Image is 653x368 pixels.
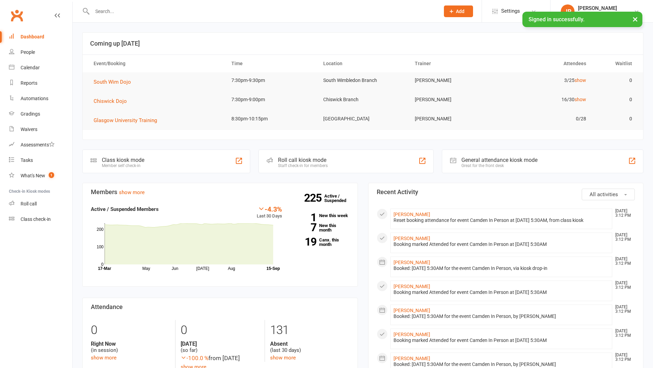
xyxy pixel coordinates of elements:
[278,163,328,168] div: Staff check-in for members
[94,79,131,85] span: South Wim Dojo
[9,60,72,75] a: Calendar
[270,355,296,361] a: show more
[94,116,162,124] button: Glasgow University Training
[394,236,430,241] a: [PERSON_NAME]
[9,153,72,168] a: Tasks
[91,355,117,361] a: show more
[278,157,328,163] div: Roll call kiosk mode
[612,257,634,266] time: [DATE] 3:12 PM
[91,206,159,212] strong: Active / Suspended Members
[8,7,25,24] a: Clubworx
[225,55,317,72] th: Time
[91,341,170,354] div: (in session)
[500,55,592,72] th: Attendees
[225,111,317,127] td: 8:30pm-10:15pm
[590,191,618,198] span: All activities
[49,172,54,178] span: 1
[21,49,35,55] div: People
[102,157,144,163] div: Class kiosk mode
[317,92,409,108] td: Chiswick Branch
[501,3,520,19] span: Settings
[9,196,72,212] a: Roll call
[324,189,354,208] a: 225Active / Suspended
[394,260,430,265] a: [PERSON_NAME]
[21,65,40,70] div: Calendar
[9,91,72,106] a: Automations
[257,205,282,220] div: Last 30 Days
[500,72,592,88] td: 3/25
[612,281,634,290] time: [DATE] 3:12 PM
[21,34,44,39] div: Dashboard
[21,111,40,117] div: Gradings
[578,5,617,11] div: [PERSON_NAME]
[91,304,349,310] h3: Attendance
[21,96,48,101] div: Automations
[456,9,464,14] span: Add
[21,173,45,178] div: What's New
[394,356,430,361] a: [PERSON_NAME]
[409,111,500,127] td: [PERSON_NAME]
[181,354,259,363] div: from [DATE]
[94,78,136,86] button: South Wim Dojo
[500,111,592,127] td: 0/28
[9,106,72,122] a: Gradings
[304,193,324,203] strong: 225
[394,284,430,289] a: [PERSON_NAME]
[582,189,635,200] button: All activities
[292,222,316,233] strong: 7
[270,341,349,354] div: (last 30 days)
[575,78,586,83] a: show
[91,320,170,341] div: 0
[91,341,170,347] strong: Right Now
[394,337,609,343] div: Booking marked Attended for event Camden In Person at [DATE] 5:30AM
[394,332,430,337] a: [PERSON_NAME]
[317,55,409,72] th: Location
[612,209,634,218] time: [DATE] 3:12 PM
[9,29,72,45] a: Dashboard
[561,4,575,18] div: JP
[578,11,617,17] div: BSKF
[9,212,72,227] a: Class kiosk mode
[612,329,634,338] time: [DATE] 3:12 PM
[592,92,638,108] td: 0
[612,353,634,362] time: [DATE] 3:12 PM
[409,72,500,88] td: [PERSON_NAME]
[87,55,225,72] th: Event/Booking
[592,111,638,127] td: 0
[225,92,317,108] td: 7:30pm-9:00pm
[270,341,349,347] strong: Absent
[409,92,500,108] td: [PERSON_NAME]
[292,213,349,218] a: 1New this week
[21,201,37,206] div: Roll call
[444,5,473,17] button: Add
[94,98,127,104] span: Chiswick Dojo
[394,212,430,217] a: [PERSON_NAME]
[629,12,641,26] button: ×
[292,238,349,247] a: 19Canx. this month
[257,205,282,213] div: -4.3%
[394,308,430,313] a: [PERSON_NAME]
[181,341,259,347] strong: [DATE]
[394,265,609,271] div: Booked: [DATE] 5:30AM for the event Camden In Person, via kiosk drop-in
[181,320,259,341] div: 0
[575,97,586,102] a: show
[94,97,132,105] button: Chiswick Dojo
[612,233,634,242] time: [DATE] 3:12 PM
[9,75,72,91] a: Reports
[394,217,609,223] div: Reset booking attendance for event Camden In Person at [DATE] 5:30AM, from class kiosk
[21,142,55,147] div: Assessments
[529,16,584,23] span: Signed in successfully.
[270,320,349,341] div: 131
[21,157,33,163] div: Tasks
[91,189,349,195] h3: Members
[592,55,638,72] th: Waitlist
[9,137,72,153] a: Assessments
[394,313,609,319] div: Booked: [DATE] 5:30AM for the event Camden In Person, by [PERSON_NAME]
[21,127,37,132] div: Waivers
[9,168,72,183] a: What's New1
[90,40,636,47] h3: Coming up [DATE]
[21,80,37,86] div: Reports
[94,117,157,123] span: Glasgow University Training
[317,72,409,88] td: South Wimbledon Branch
[181,355,208,361] span: -100.0 %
